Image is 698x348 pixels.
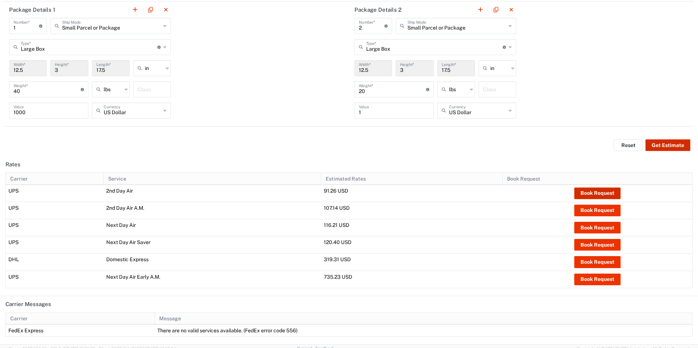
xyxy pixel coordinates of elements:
button: Book Request [574,256,621,268]
span: Book Request [507,176,540,182]
span: Next Day Air Saver [106,239,150,245]
button: Reset [614,139,643,151]
span: Next Day Air [106,222,136,228]
button: Get Estimate [645,139,690,151]
span: 319.31 USD [324,256,351,262]
span: UPS [8,222,19,228]
button: Book Request [574,222,621,233]
span: 107.14 USD [324,205,350,211]
span: Domestic Express [106,256,149,262]
span: 116.21 USD [324,222,349,228]
span: Carrier [10,316,28,321]
span: 2nd Day Air [106,188,133,194]
span: Next Day Air Early A.M. [106,274,160,280]
span: There are no valid services available. (FedEx error code 556) [157,328,298,333]
span: UPS [8,205,19,211]
span: Message [159,316,181,321]
button: Book Request [574,274,621,285]
span: UPS [8,239,19,245]
span: UPS [8,188,19,194]
span: Carrier [10,176,28,182]
h2: Package Details 2 [354,6,402,13]
h2: Carrier Messages [5,301,51,308]
span: 735.23 USD [324,274,352,280]
span: DHL [8,256,19,262]
span: 2nd Day Air A.M. [106,205,144,211]
h2: Package Details 1 [9,6,55,13]
h2: Rates [5,161,20,168]
button: Book Request [574,187,621,199]
button: Book Request [574,239,621,251]
span: UPS [8,274,19,280]
span: Service [108,176,126,182]
span: 91.26 USD [324,188,348,194]
span: 120.40 USD [324,239,352,245]
span: FedEx Express [8,328,43,333]
span: Estimated Rates [326,176,366,182]
button: Book Request [574,205,621,216]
